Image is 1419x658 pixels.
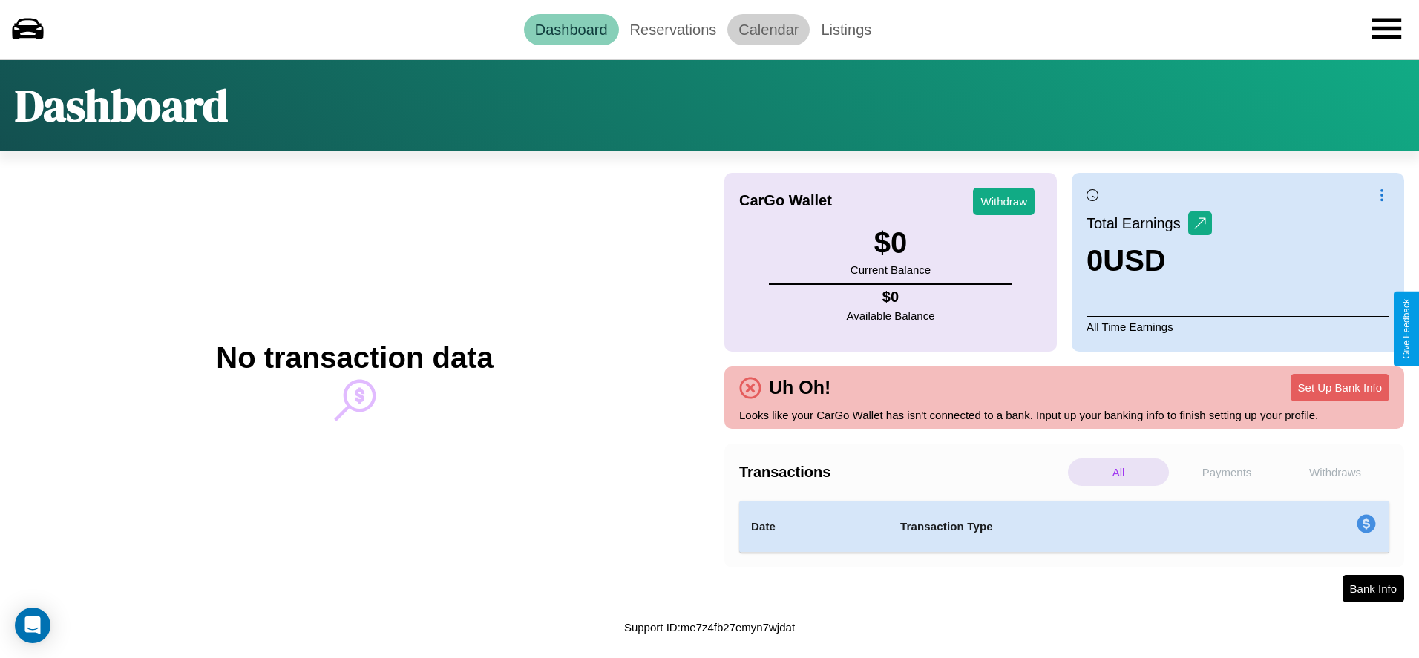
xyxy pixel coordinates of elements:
button: Withdraw [973,188,1035,215]
button: Bank Info [1343,575,1404,602]
h4: Transaction Type [900,518,1236,536]
a: Dashboard [524,14,619,45]
h3: $ 0 [851,226,931,260]
a: Calendar [727,14,810,45]
p: Support ID: me7z4fb27emyn7wjdat [624,617,795,637]
p: Withdraws [1285,458,1386,486]
button: Set Up Bank Info [1291,374,1389,401]
p: All [1068,458,1169,486]
h3: 0 USD [1087,244,1212,277]
div: Open Intercom Messenger [15,608,50,643]
p: Payments [1176,458,1277,486]
h2: No transaction data [216,341,493,375]
h4: CarGo Wallet [739,192,832,209]
div: Give Feedback [1401,299,1412,359]
p: Current Balance [851,260,931,280]
p: All Time Earnings [1087,316,1389,337]
h1: Dashboard [15,75,228,136]
h4: Uh Oh! [761,377,838,398]
p: Total Earnings [1087,210,1188,237]
p: Looks like your CarGo Wallet has isn't connected to a bank. Input up your banking info to finish ... [739,405,1389,425]
a: Listings [810,14,882,45]
h4: Date [751,518,876,536]
h4: Transactions [739,464,1064,481]
table: simple table [739,501,1389,553]
a: Reservations [619,14,728,45]
h4: $ 0 [847,289,935,306]
p: Available Balance [847,306,935,326]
